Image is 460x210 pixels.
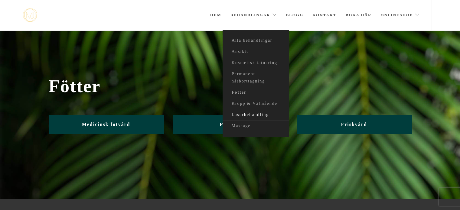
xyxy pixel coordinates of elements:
[223,46,289,57] a: Ansikte
[223,98,289,109] a: Kropp & Välmående
[49,115,164,134] a: Medicinsk fotvård
[223,87,289,98] a: Fötter
[23,8,37,22] a: mjstudio mjstudio mjstudio
[223,35,289,46] a: Alla behandlingar
[82,122,130,127] span: Medicinsk fotvård
[23,8,37,22] img: mjstudio
[223,121,289,132] a: Massage
[223,57,289,69] a: Kosmetisk tatuering
[223,69,289,87] a: Permanent hårborttagning
[297,115,412,134] a: Friskvård
[49,76,412,97] span: Fötter
[173,115,288,134] a: Pedikyr
[223,109,289,121] a: Laserbehandling
[341,122,367,127] span: Friskvård
[220,122,240,127] span: Pedikyr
